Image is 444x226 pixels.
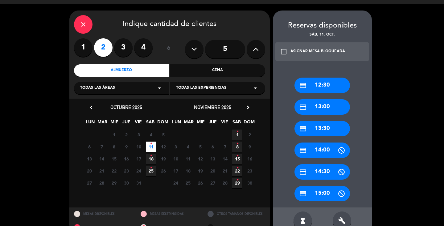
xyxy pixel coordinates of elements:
[280,48,287,55] i: check_box_outline_blank
[236,127,238,137] i: •
[299,168,307,176] i: credit_card
[157,118,167,129] span: DOM
[110,104,142,110] span: octubre 2025
[208,178,218,188] span: 27
[114,38,133,57] label: 3
[232,154,242,164] span: 15
[294,164,350,180] div: 14:30
[299,103,307,111] i: credit_card
[74,38,92,57] label: 1
[195,142,205,152] span: 5
[158,166,168,176] span: 26
[294,143,350,158] div: 14:00
[171,118,182,129] span: LUN
[294,99,350,115] div: 13:00
[150,139,152,149] i: •
[208,118,218,129] span: JUE
[338,217,346,224] i: build
[232,130,242,140] span: 1
[156,84,163,92] i: arrow_drop_down
[146,166,156,176] span: 25
[85,118,95,129] span: LUN
[84,142,94,152] span: 6
[195,166,205,176] span: 19
[220,166,230,176] span: 21
[183,166,193,176] span: 18
[109,166,119,176] span: 22
[121,178,131,188] span: 30
[109,154,119,164] span: 15
[171,166,181,176] span: 17
[146,130,156,140] span: 4
[236,139,238,149] i: •
[299,217,306,224] i: hourglass_full
[69,207,136,221] div: MESAS DISPONIBLES
[80,85,115,91] span: Todas las áreas
[245,166,255,176] span: 23
[158,154,168,164] span: 19
[195,118,206,129] span: MIE
[121,154,131,164] span: 16
[97,154,107,164] span: 14
[294,186,350,201] div: 15:00
[134,130,144,140] span: 3
[232,142,242,152] span: 8
[232,166,242,176] span: 22
[133,118,143,129] span: VIE
[194,104,231,110] span: noviembre 2025
[183,154,193,164] span: 11
[220,118,230,129] span: VIE
[84,178,94,188] span: 27
[195,154,205,164] span: 12
[236,175,238,185] i: •
[146,154,156,164] span: 18
[232,178,242,188] span: 29
[220,154,230,164] span: 14
[244,118,254,129] span: DOM
[220,178,230,188] span: 28
[294,78,350,93] div: 12:30
[294,121,350,136] div: 13:30
[171,178,181,188] span: 24
[158,130,168,140] span: 5
[134,166,144,176] span: 24
[136,207,203,221] div: MESAS RESTRINGIDAS
[273,20,372,32] div: Reservas disponibles
[80,21,87,28] i: close
[245,178,255,188] span: 30
[97,118,107,129] span: MAR
[170,64,265,77] div: Cena
[183,142,193,152] span: 4
[121,130,131,140] span: 2
[236,163,238,173] i: •
[134,38,153,57] label: 4
[245,142,255,152] span: 9
[109,178,119,188] span: 29
[84,166,94,176] span: 20
[236,151,238,161] i: •
[290,49,345,55] div: ASIGNAR MESA BLOQUEADA
[97,166,107,176] span: 21
[176,85,226,91] span: Todas las experiencias
[109,130,119,140] span: 1
[94,38,113,57] label: 2
[159,38,179,60] div: ó
[145,118,155,129] span: SAB
[84,154,94,164] span: 13
[121,166,131,176] span: 23
[208,142,218,152] span: 6
[208,154,218,164] span: 13
[299,82,307,89] i: credit_card
[150,163,152,173] i: •
[97,178,107,188] span: 28
[74,64,169,77] div: Almuerzo
[121,118,131,129] span: JUE
[150,151,152,161] i: •
[299,147,307,154] i: credit_card
[121,142,131,152] span: 9
[299,125,307,133] i: credit_card
[109,118,119,129] span: MIE
[109,142,119,152] span: 8
[220,142,230,152] span: 7
[158,142,168,152] span: 12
